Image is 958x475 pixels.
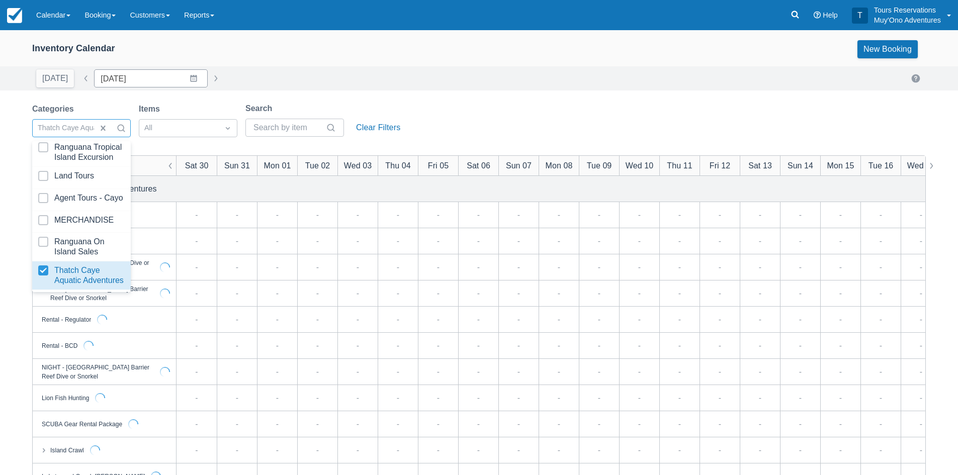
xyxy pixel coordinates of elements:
div: - [920,444,922,456]
div: - [598,209,600,221]
span: Dropdown icon [223,123,233,133]
div: - [759,444,761,456]
div: - [316,209,319,221]
div: Tue 09 [587,159,612,171]
div: - [880,392,882,404]
div: - [839,418,842,430]
div: Island Crawl [50,445,84,454]
div: - [558,392,560,404]
div: - [799,418,802,430]
div: - [517,365,520,377]
label: Categories [32,103,78,115]
div: - [880,339,882,351]
div: Inventory Calendar [32,43,115,54]
div: - [195,287,198,299]
div: - [316,261,319,273]
div: - [759,235,761,247]
div: - [517,418,520,430]
div: Sun 14 [788,159,813,171]
div: - [397,261,399,273]
label: Items [139,103,164,115]
div: - [276,444,279,456]
div: - [799,235,802,247]
div: - [517,313,520,325]
div: - [477,209,480,221]
div: - [477,287,480,299]
div: - [920,209,922,221]
div: - [638,313,641,325]
div: - [678,444,681,456]
div: - [759,287,761,299]
div: - [437,287,440,299]
button: [DATE] [36,69,74,87]
div: - [517,444,520,456]
div: - [397,444,399,456]
div: - [678,209,681,221]
div: - [920,339,922,351]
div: - [678,339,681,351]
div: - [839,235,842,247]
a: New Booking [857,40,918,58]
div: - [839,444,842,456]
div: - [236,235,238,247]
div: - [517,287,520,299]
div: T [852,8,868,24]
div: - [759,209,761,221]
div: - [799,392,802,404]
div: - [598,444,600,456]
div: - [880,287,882,299]
div: Rental - Regulator [42,315,91,324]
div: - [920,235,922,247]
div: Sun 07 [506,159,532,171]
div: - [517,339,520,351]
div: - [195,261,198,273]
div: - [759,365,761,377]
div: - [759,392,761,404]
div: - [598,418,600,430]
div: - [920,392,922,404]
div: Wed 17 [907,159,935,171]
div: - [638,235,641,247]
div: - [799,209,802,221]
div: - [437,365,440,377]
div: - [880,313,882,325]
div: - [357,235,359,247]
div: - [638,392,641,404]
div: - [678,287,681,299]
div: Sat 30 [185,159,209,171]
div: - [920,287,922,299]
div: Sat 06 [467,159,490,171]
div: Thu 04 [385,159,410,171]
div: Fri 12 [710,159,730,171]
div: - [397,209,399,221]
div: - [558,339,560,351]
div: - [316,392,319,404]
div: - [316,444,319,456]
div: - [719,235,721,247]
div: - [759,339,761,351]
div: - [236,392,238,404]
div: - [276,365,279,377]
div: - [437,313,440,325]
div: Thu 11 [667,159,692,171]
div: - [195,365,198,377]
div: - [839,287,842,299]
div: - [558,365,560,377]
div: - [839,339,842,351]
div: - [558,261,560,273]
span: Search [116,123,126,133]
div: - [799,261,802,273]
div: - [719,444,721,456]
input: Date [94,69,208,87]
div: - [357,418,359,430]
div: - [397,418,399,430]
div: - [236,261,238,273]
div: - [397,313,399,325]
span: Help [823,11,838,19]
div: - [638,365,641,377]
div: - [437,339,440,351]
div: - [558,235,560,247]
div: - [799,287,802,299]
div: - [598,261,600,273]
div: - [236,209,238,221]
